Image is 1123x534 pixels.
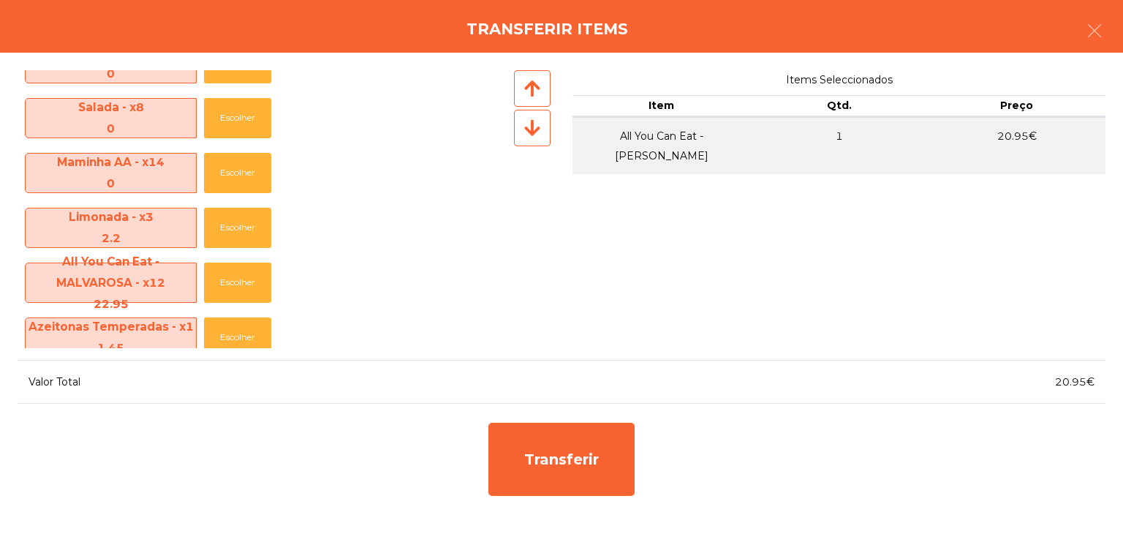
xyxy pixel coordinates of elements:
div: 0 [26,173,196,194]
th: Preço [928,95,1105,117]
button: Escolher [204,263,271,303]
th: Qtd. [750,95,928,117]
div: 0 [26,63,196,84]
span: Maminha AA - x14 [26,151,196,194]
td: All You Can Eat - [PERSON_NAME] [572,117,750,174]
th: Item [572,95,750,117]
div: 0 [26,118,196,139]
span: Azeitonas Temperadas - x1 [26,316,196,358]
td: 1 [750,117,928,174]
span: All You Can Eat - MALVAROSA - x12 [26,251,196,315]
button: Escolher [204,153,271,193]
h4: Transferir items [466,18,628,40]
td: 20.95€ [928,117,1105,174]
div: 1.45 [26,337,196,358]
button: Escolher [204,98,271,138]
div: 22.95 [26,293,196,315]
button: Escolher [204,317,271,358]
div: Transferir [488,423,635,496]
span: Salada - x8 [26,97,196,139]
span: Valor Total [29,375,80,388]
button: Escolher [204,208,271,248]
span: Items Seleccionados [572,70,1105,90]
div: 2.2 [26,227,196,249]
span: 20.95€ [1055,375,1094,388]
span: Limonada - x3 [26,206,196,249]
